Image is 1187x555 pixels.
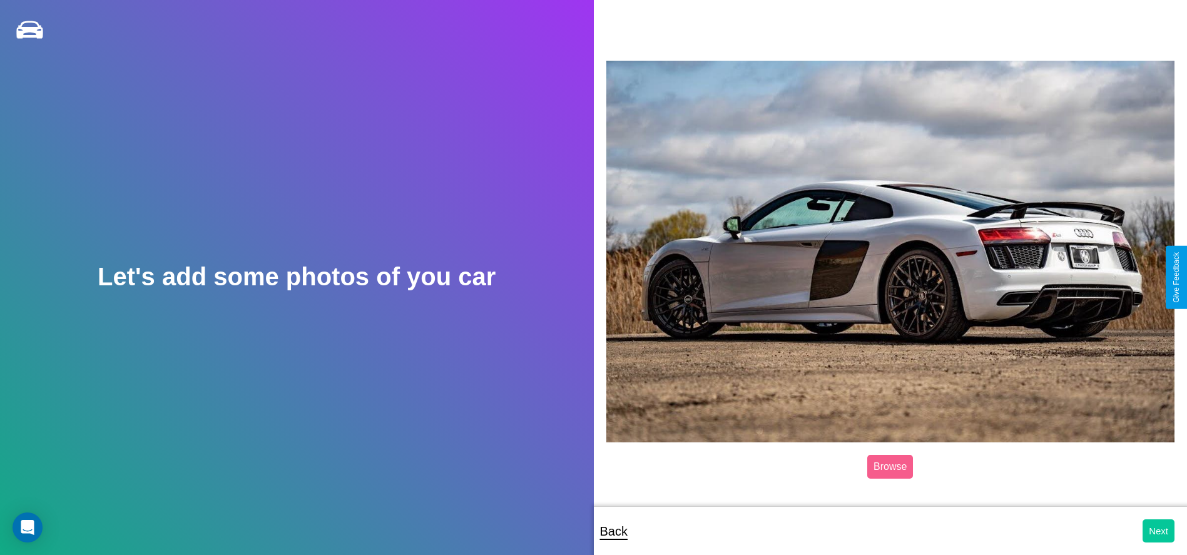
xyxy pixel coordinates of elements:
div: Give Feedback [1172,252,1181,303]
button: Next [1143,519,1174,542]
label: Browse [867,455,913,479]
img: posted [606,61,1175,442]
div: Open Intercom Messenger [13,512,43,542]
p: Back [600,520,628,542]
h2: Let's add some photos of you car [98,263,496,291]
